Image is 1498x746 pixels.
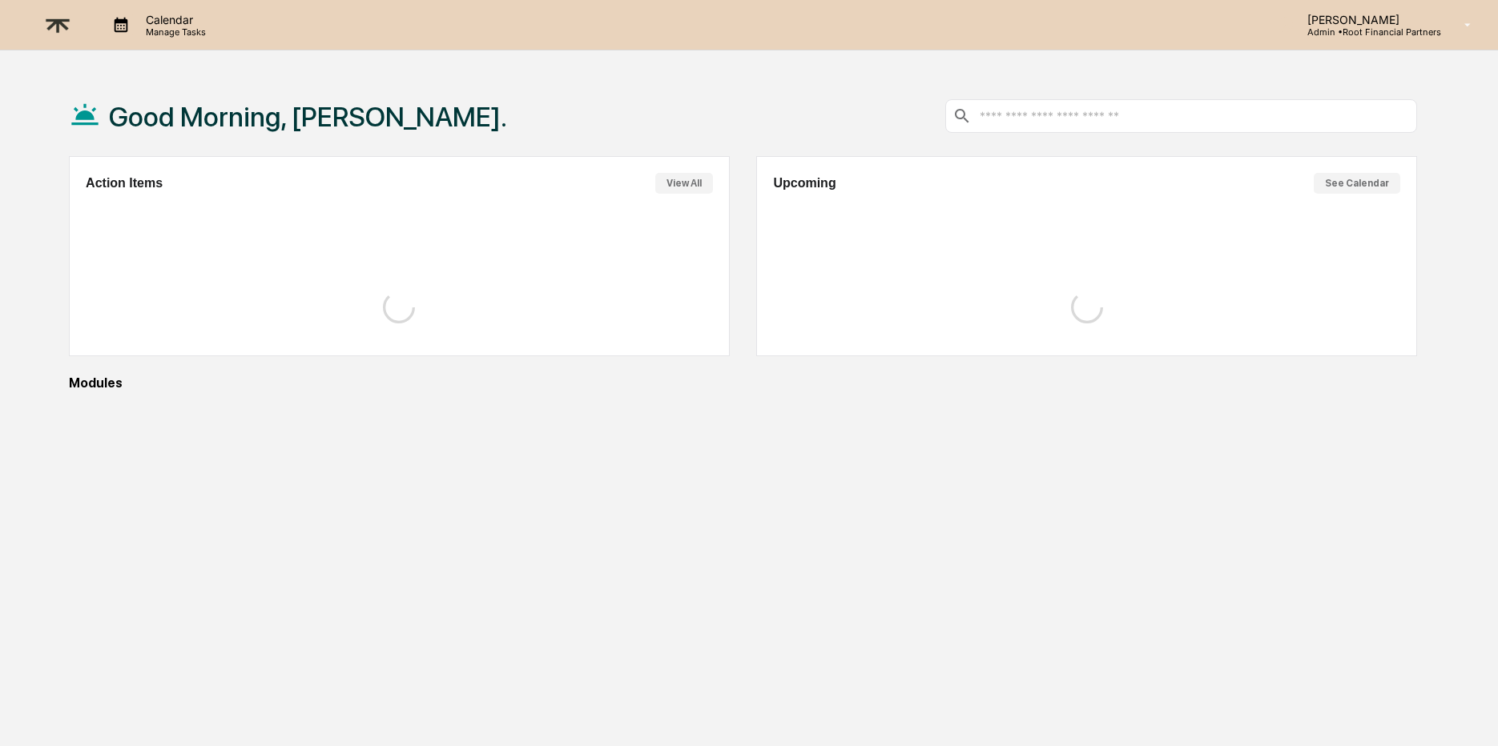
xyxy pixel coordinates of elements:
button: See Calendar [1314,173,1400,194]
h1: Good Morning, [PERSON_NAME]. [109,101,507,133]
p: Calendar [133,13,214,26]
div: Modules [69,375,1417,391]
h2: Upcoming [773,176,836,191]
p: Manage Tasks [133,26,214,38]
img: logo [38,6,77,45]
button: View All [655,173,713,194]
h2: Action Items [86,176,163,191]
p: Admin • Root Financial Partners [1295,26,1441,38]
p: [PERSON_NAME] [1295,13,1441,26]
